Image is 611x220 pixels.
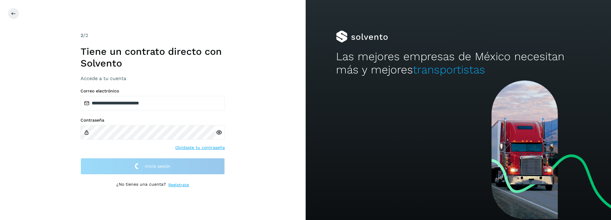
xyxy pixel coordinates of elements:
[81,88,225,94] label: Correo electrónico
[81,118,225,123] label: Contraseña
[168,182,189,188] a: Regístrate
[413,63,485,76] span: transportistas
[116,182,166,188] p: ¿No tienes una cuenta?
[145,164,170,168] span: Inicia sesión
[81,76,225,81] h3: Accede a tu cuenta
[81,33,83,38] span: 2
[81,158,225,175] button: Inicia sesión
[175,144,225,151] a: Olvidaste tu contraseña
[336,50,580,77] h2: Las mejores empresas de México necesitan más y mejores
[81,32,225,39] div: /2
[81,46,225,69] h1: Tiene un contrato directo con Solvento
